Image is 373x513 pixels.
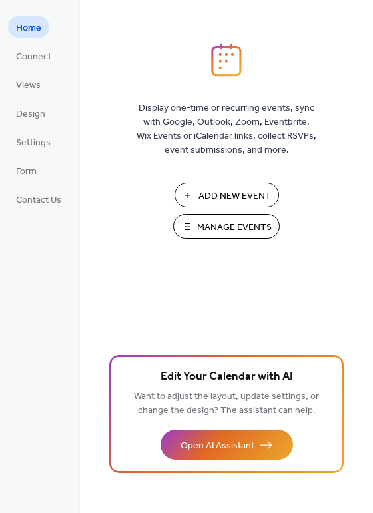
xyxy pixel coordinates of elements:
a: Form [8,159,45,181]
span: Design [16,107,45,121]
a: Contact Us [8,188,69,210]
span: Home [16,21,41,35]
span: Form [16,165,37,179]
a: Design [8,102,53,124]
span: Display one-time or recurring events, sync with Google, Outlook, Zoom, Eventbrite, Wix Events or ... [137,101,316,157]
a: Home [8,16,49,38]
span: Edit Your Calendar with AI [161,368,293,386]
span: Settings [16,136,51,150]
button: Manage Events [173,214,280,239]
span: Open AI Assistant [181,439,254,453]
span: Want to adjust the layout, update settings, or change the design? The assistant can help. [134,388,319,420]
a: Settings [8,131,59,153]
span: Manage Events [197,221,272,235]
a: Views [8,73,49,95]
span: Contact Us [16,193,61,207]
span: Add New Event [198,189,271,203]
a: Connect [8,45,59,67]
img: logo_icon.svg [211,43,242,77]
button: Add New Event [175,183,279,207]
span: Connect [16,50,51,64]
span: Views [16,79,41,93]
button: Open AI Assistant [161,430,293,460]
